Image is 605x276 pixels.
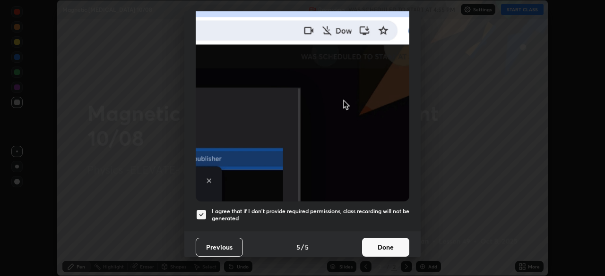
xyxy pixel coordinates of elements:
[301,242,304,252] h4: /
[196,238,243,257] button: Previous
[305,242,309,252] h4: 5
[362,238,409,257] button: Done
[212,208,409,222] h5: I agree that if I don't provide required permissions, class recording will not be generated
[296,242,300,252] h4: 5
